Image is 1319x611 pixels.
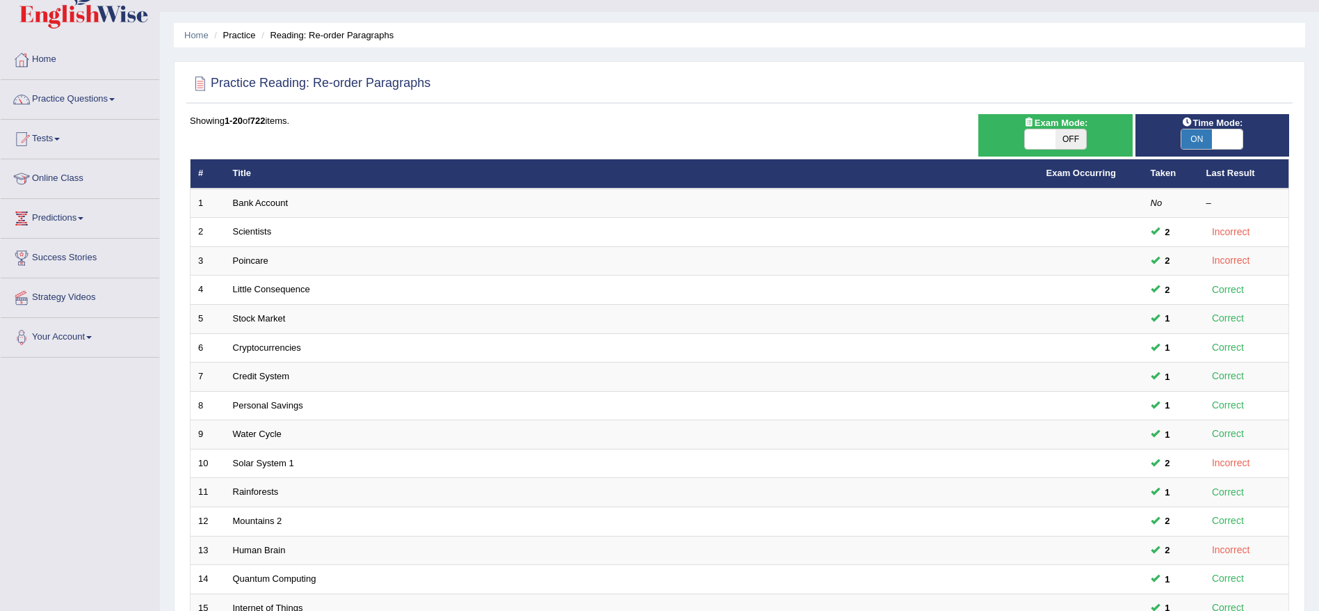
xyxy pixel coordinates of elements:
th: Last Result [1199,159,1289,189]
a: Predictions [1,199,159,234]
span: You can still take this question [1160,398,1176,413]
th: # [191,159,225,189]
a: Stock Market [233,313,286,324]
a: Solar System 1 [233,458,294,468]
div: Correct [1206,340,1250,356]
h2: Practice Reading: Re-order Paragraphs [190,73,430,94]
span: You can still take this question [1160,427,1176,442]
span: You can still take this question [1160,340,1176,355]
a: Home [184,30,209,40]
em: No [1151,198,1163,208]
div: Showing of items. [190,114,1289,127]
span: ON [1181,129,1212,149]
td: 8 [191,391,225,420]
span: You can still take this question [1160,225,1176,239]
a: Credit System [233,371,290,381]
div: – [1206,197,1281,210]
a: Scientists [233,226,272,237]
div: Correct [1206,426,1250,442]
span: You can still take this question [1160,253,1176,268]
div: Correct [1206,282,1250,298]
a: Exam Occurring [1046,168,1116,178]
b: 1-20 [225,116,243,126]
td: 14 [191,565,225,594]
td: 2 [191,218,225,247]
a: Cryptocurrencies [233,342,301,353]
span: OFF [1055,129,1086,149]
a: Home [1,40,159,75]
li: Practice [211,29,255,42]
td: 4 [191,276,225,305]
div: Correct [1206,397,1250,413]
a: Mountains 2 [233,516,282,526]
span: You can still take this question [1160,311,1176,326]
td: 7 [191,363,225,392]
td: 3 [191,246,225,276]
a: Quantum Computing [233,573,316,584]
div: Correct [1206,513,1250,529]
th: Taken [1143,159,1199,189]
li: Reading: Re-order Paragraphs [258,29,394,42]
a: Bank Account [233,198,289,208]
td: 10 [191,449,225,478]
td: 5 [191,305,225,334]
td: 12 [191,507,225,536]
td: 11 [191,478,225,507]
td: 13 [191,536,225,565]
a: Practice Questions [1,80,159,115]
a: Rainforests [233,486,279,497]
span: You can still take this question [1160,283,1176,297]
span: Exam Mode: [1018,116,1093,130]
span: You can still take this question [1160,572,1176,587]
td: 6 [191,333,225,363]
span: You can still take this question [1160,514,1176,528]
th: Title [225,159,1039,189]
span: You can still take this question [1160,543,1176,557]
div: Incorrect [1206,542,1256,558]
div: Incorrect [1206,455,1256,471]
a: Water Cycle [233,429,282,439]
div: Correct [1206,368,1250,384]
a: Tests [1,120,159,154]
div: Correct [1206,484,1250,500]
a: Personal Savings [233,400,303,411]
span: You can still take this question [1160,485,1176,500]
span: You can still take this question [1160,370,1176,384]
span: You can still take this question [1160,456,1176,470]
a: Strategy Videos [1,278,159,313]
div: Show exams occurring in exams [978,114,1132,157]
a: Your Account [1,318,159,353]
div: Correct [1206,310,1250,326]
b: 722 [250,116,266,126]
a: Success Stories [1,239,159,273]
div: Incorrect [1206,253,1256,269]
a: Human Brain [233,545,286,555]
div: Correct [1206,571,1250,587]
div: Incorrect [1206,224,1256,240]
a: Online Class [1,159,159,194]
td: 9 [191,420,225,450]
td: 1 [191,189,225,218]
span: Time Mode: [1176,116,1248,130]
a: Poincare [233,255,268,266]
a: Little Consequence [233,284,310,294]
